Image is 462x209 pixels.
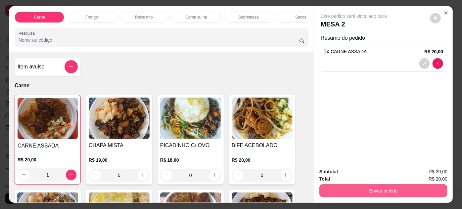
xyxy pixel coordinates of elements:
[441,8,451,18] button: Close
[89,157,150,163] p: R$ 19,00
[65,60,78,73] button: add-separate-item
[160,157,221,163] p: R$ 18,00
[419,58,430,69] button: decrease-product-quantity
[19,37,299,43] input: Pesquisa
[319,169,338,174] strong: Subtotal
[319,176,330,182] strong: Total
[295,15,306,20] p: Sucos
[321,34,446,42] p: Resumo do pedido
[321,13,387,20] p: Este pedido será vinculado para
[34,15,45,20] p: Carne
[319,184,447,197] button: Enviar pedido
[232,98,293,139] img: product-image
[135,15,153,20] p: Peixe frito
[185,15,207,20] p: Carne suína
[433,58,443,69] button: decrease-product-quantity
[232,157,293,163] p: R$ 20,00
[429,168,447,175] span: R$ 20,00
[89,98,150,139] img: product-image
[321,20,387,29] p: MESA 2
[15,82,308,90] p: Carne
[18,156,78,163] p: R$ 20,00
[238,15,258,20] p: Sobremesa
[18,63,45,71] h4: Item avulso
[19,30,37,36] label: Pesquisa
[429,175,447,183] span: R$ 20,00
[85,15,98,20] p: Frango
[160,98,221,139] img: product-image
[331,49,367,54] span: CARNE ASSADA
[160,142,221,149] h4: PICADINHO C/ OVO
[324,48,367,56] p: 1 x
[430,13,441,23] button: decrease-product-quantity
[424,48,443,55] p: R$ 20,00
[232,142,293,149] h4: BIFE ACEBOLADO
[18,142,78,150] h4: CARNE ASSADA
[18,98,78,139] img: product-image
[89,142,150,149] h4: CHAPA MISTA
